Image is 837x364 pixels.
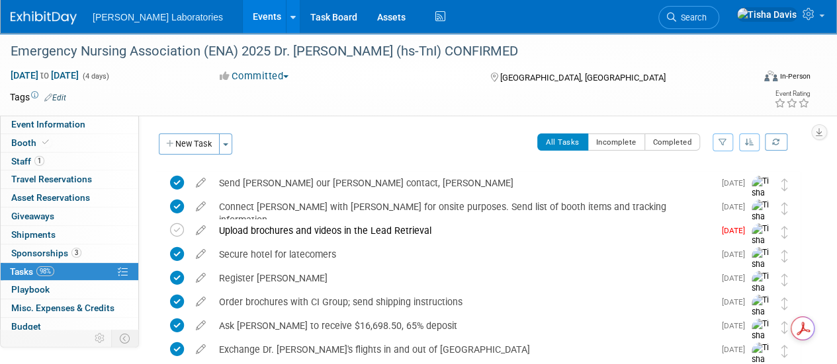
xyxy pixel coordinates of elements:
div: Connect [PERSON_NAME] with [PERSON_NAME] for onsite purposes. Send list of booth items and tracki... [212,196,714,232]
a: edit [189,201,212,213]
span: Playbook [11,284,50,295]
span: (4 days) [81,72,109,81]
span: Search [676,13,707,22]
a: Event Information [1,116,138,133]
i: Move task [781,202,788,215]
span: [DATE] [722,226,752,235]
span: Staff [11,156,44,166]
div: Exchange Dr. [PERSON_NAME]'s flights in and out of [GEOGRAPHIC_DATA] [212,338,714,361]
span: Event Information [11,119,85,129]
div: Ask [PERSON_NAME] to receive $16,698.50, 65% deposit [212,314,714,337]
div: Emergency Nursing Association (ENA) 2025 Dr. [PERSON_NAME] (hs-TnI) CONFIRMED [6,40,742,63]
a: Shipments [1,226,138,244]
span: [DATE] [722,297,752,307]
span: Misc. Expenses & Credits [11,303,114,313]
a: Tasks98% [1,263,138,281]
div: Send [PERSON_NAME] our [PERSON_NAME] contact, [PERSON_NAME] [212,172,714,194]
span: to [38,70,51,81]
i: Move task [781,250,788,262]
i: Move task [781,297,788,310]
img: Tisha Davis [752,295,771,330]
button: All Tasks [537,133,588,151]
span: Shipments [11,229,56,240]
a: Playbook [1,281,138,299]
span: [GEOGRAPHIC_DATA], [GEOGRAPHIC_DATA] [500,73,665,83]
div: Register [PERSON_NAME] [212,267,714,289]
i: Move task [781,273,788,286]
div: Event Format [693,69,811,89]
td: Personalize Event Tab Strip [89,330,112,347]
a: edit [189,320,212,332]
span: 1 [34,156,44,166]
a: Budget [1,318,138,336]
span: Sponsorships [11,248,81,258]
img: Tisha Davis [752,247,771,282]
span: [DATE] [722,250,752,259]
span: Travel Reservations [11,174,92,184]
span: [PERSON_NAME] Laboratories [93,12,223,22]
a: Booth [1,134,138,152]
div: Secure hotel for latecomers [212,243,714,266]
img: Tisha Davis [752,200,771,235]
button: Incomplete [588,133,645,151]
i: Booth reservation complete [42,139,49,146]
a: Misc. Expenses & Credits [1,299,138,317]
a: Staff1 [1,153,138,170]
div: In-Person [779,71,811,81]
button: Committed [215,69,294,83]
a: Refresh [765,133,787,151]
a: Asset Reservations [1,189,138,207]
a: Travel Reservations [1,170,138,188]
img: ExhibitDay [11,11,77,24]
img: Tisha Davis [752,318,771,353]
i: Move task [781,321,788,334]
span: 98% [36,266,54,276]
span: 3 [71,248,81,258]
i: Move task [781,345,788,357]
span: Asset Reservations [11,192,90,203]
div: Order brochures with CI Group; send shipping instructions [212,291,714,313]
div: Event Rating [774,91,810,97]
a: edit [189,177,212,189]
a: edit [189,344,212,355]
span: [DATE] [722,273,752,283]
img: Tisha Davis [752,271,771,306]
a: edit [189,248,212,260]
img: Format-Inperson.png [764,71,777,81]
td: Tags [10,91,66,104]
span: [DATE] [722,178,752,188]
span: [DATE] [722,345,752,354]
img: Tisha Davis [752,176,771,211]
a: edit [189,272,212,284]
a: Edit [44,93,66,102]
span: Giveaways [11,211,54,221]
span: [DATE] [722,321,752,330]
button: New Task [159,133,220,155]
span: [DATE] [DATE] [10,69,79,81]
i: Move task [781,178,788,191]
a: Sponsorships3 [1,244,138,262]
span: Tasks [10,266,54,277]
img: Tisha Davis [752,223,771,258]
a: edit [189,296,212,308]
span: [DATE] [722,202,752,211]
span: Budget [11,321,41,332]
button: Completed [644,133,701,151]
a: Search [658,6,719,29]
a: edit [189,225,212,237]
div: Upload brochures and videos in the Lead Retrieval [212,219,714,242]
img: Tisha Davis [736,7,797,22]
td: Toggle Event Tabs [112,330,139,347]
i: Move task [781,226,788,238]
span: Booth [11,137,52,148]
a: Giveaways [1,207,138,225]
